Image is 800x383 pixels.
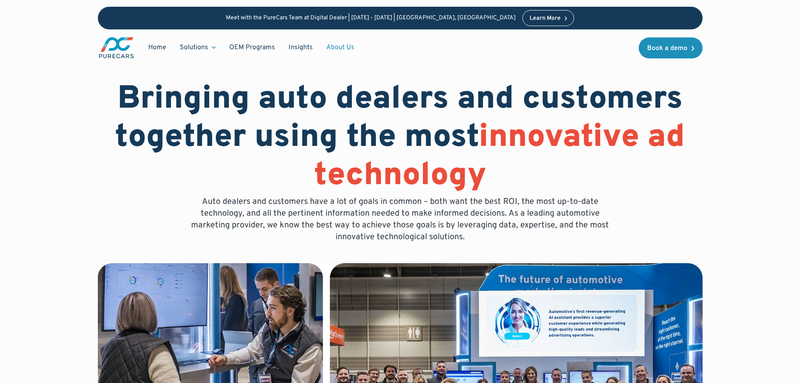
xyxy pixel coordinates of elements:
[647,45,687,52] div: Book a demo
[98,81,703,196] h1: Bringing auto dealers and customers together using the most
[530,16,561,21] div: Learn More
[180,43,208,52] div: Solutions
[282,40,320,55] a: Insights
[223,40,282,55] a: OEM Programs
[226,15,516,22] p: Meet with the PureCars Team at Digital Dealer | [DATE] - [DATE] | [GEOGRAPHIC_DATA], [GEOGRAPHIC_...
[98,36,135,59] img: purecars logo
[320,40,361,55] a: About Us
[185,196,615,243] p: Auto dealers and customers have a lot of goals in common – both want the best ROI, the most up-to...
[142,40,173,55] a: Home
[173,40,223,55] div: Solutions
[98,36,135,59] a: main
[522,10,574,26] a: Learn More
[639,37,703,58] a: Book a demo
[314,118,685,196] span: innovative ad technology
